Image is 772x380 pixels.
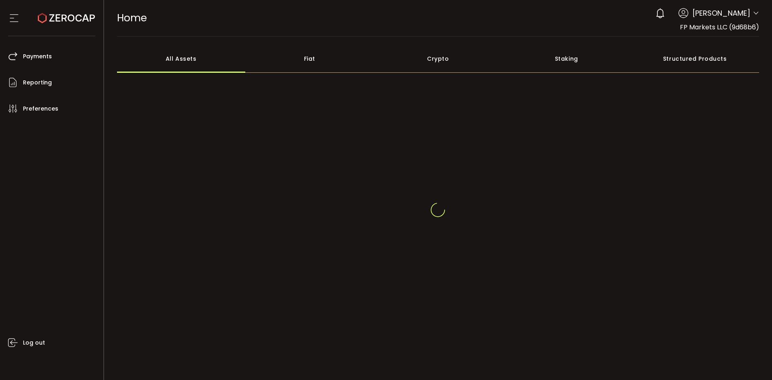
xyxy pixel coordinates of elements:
[692,8,750,18] span: [PERSON_NAME]
[23,103,58,115] span: Preferences
[374,45,503,73] div: Crypto
[245,45,374,73] div: Fiat
[502,45,631,73] div: Staking
[117,45,246,73] div: All Assets
[631,45,760,73] div: Structured Products
[117,11,147,25] span: Home
[23,51,52,62] span: Payments
[680,23,759,32] span: FP Markets LLC (9d68b6)
[23,337,45,349] span: Log out
[23,77,52,88] span: Reporting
